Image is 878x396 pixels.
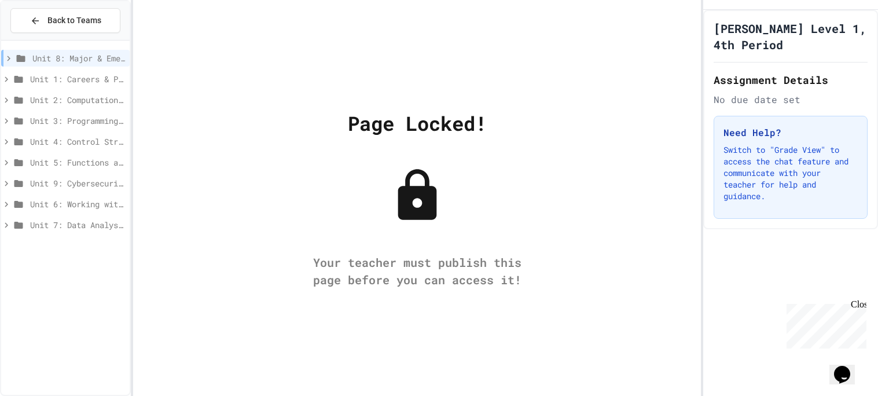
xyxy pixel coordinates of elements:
[30,94,125,106] span: Unit 2: Computational Thinking & Problem-Solving
[32,52,125,64] span: Unit 8: Major & Emerging Technologies
[30,73,125,85] span: Unit 1: Careers & Professionalism
[782,299,866,349] iframe: chat widget
[30,156,125,168] span: Unit 5: Functions and Data Structures
[714,20,868,53] h1: [PERSON_NAME] Level 1, 4th Period
[348,108,487,138] div: Page Locked!
[5,5,80,74] div: Chat with us now!Close
[30,177,125,189] span: Unit 9: Cybersecurity, Systems & Networking
[302,254,533,288] div: Your teacher must publish this page before you can access it!
[723,126,858,140] h3: Need Help?
[10,8,120,33] button: Back to Teams
[47,14,101,27] span: Back to Teams
[723,144,858,202] p: Switch to "Grade View" to access the chat feature and communicate with your teacher for help and ...
[30,198,125,210] span: Unit 6: Working with Data & Files
[714,72,868,88] h2: Assignment Details
[30,219,125,231] span: Unit 7: Data Analysis & Visualization
[30,115,125,127] span: Unit 3: Programming Fundamentals
[714,93,868,107] div: No due date set
[30,135,125,148] span: Unit 4: Control Structures
[829,350,866,384] iframe: chat widget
